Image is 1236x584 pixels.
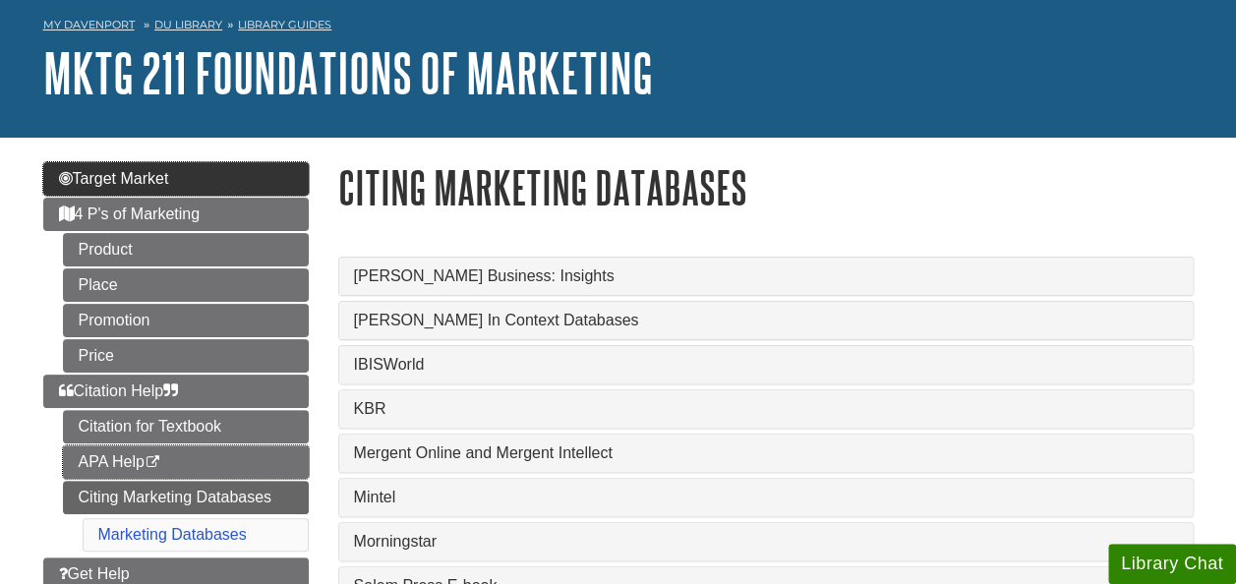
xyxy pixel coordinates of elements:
a: Citation for Textbook [63,410,309,443]
a: DU Library [154,18,222,31]
a: Library Guides [238,18,331,31]
span: Citation Help [59,382,179,399]
a: APA Help [63,445,309,479]
span: Get Help [59,565,130,582]
a: Mergent Online and Mergent Intellect [354,444,1178,462]
a: [PERSON_NAME] Business: Insights [354,267,1178,285]
span: Target Market [59,170,169,187]
a: 4 P's of Marketing [43,198,309,231]
a: Place [63,268,309,302]
h1: Citing Marketing Databases [338,162,1194,212]
a: Target Market [43,162,309,196]
a: MKTG 211 Foundations of Marketing [43,42,653,103]
a: [PERSON_NAME] In Context Databases [354,312,1178,329]
a: My Davenport [43,17,135,33]
a: Citing Marketing Databases [63,481,309,514]
a: Morningstar [354,533,1178,551]
a: IBISWorld [354,356,1178,374]
button: Library Chat [1108,544,1236,584]
a: Citation Help [43,375,309,408]
i: This link opens in a new window [145,456,161,469]
span: 4 P's of Marketing [59,205,201,222]
a: Product [63,233,309,266]
a: Promotion [63,304,309,337]
nav: breadcrumb [43,12,1194,43]
a: Marketing Databases [98,526,247,543]
a: KBR [354,400,1178,418]
a: Mintel [354,489,1178,506]
a: Price [63,339,309,373]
